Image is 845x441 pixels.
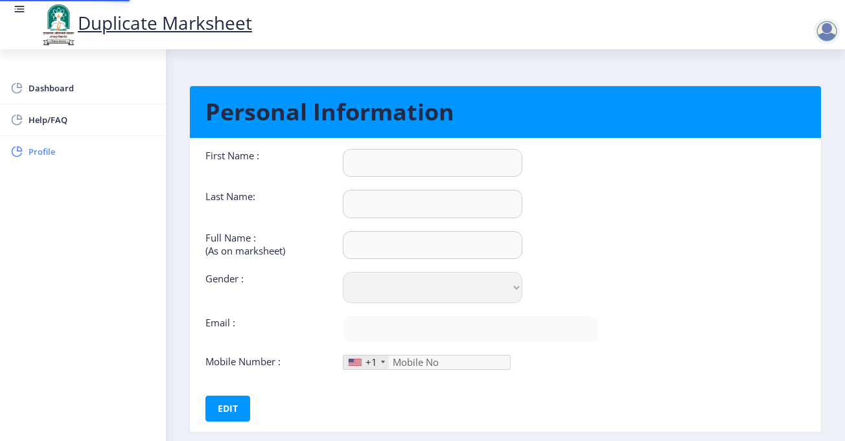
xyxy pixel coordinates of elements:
[39,3,78,47] img: logo
[29,80,156,96] span: Dashboard
[39,10,252,35] a: Duplicate Marksheet
[196,355,333,370] div: Mobile Number :
[196,149,333,177] div: First Name :
[205,396,250,422] button: Edit
[343,355,511,370] input: Mobile No
[365,356,377,368] div: +1
[29,144,156,159] span: Profile
[196,272,333,303] div: Gender :
[29,112,156,128] span: Help/FAQ
[196,231,333,259] div: Full Name : (As on marksheet)
[196,316,333,342] div: Email :
[205,96,805,128] h1: Personal Information
[343,356,389,369] div: United States: +1
[196,190,333,218] div: Last Name:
